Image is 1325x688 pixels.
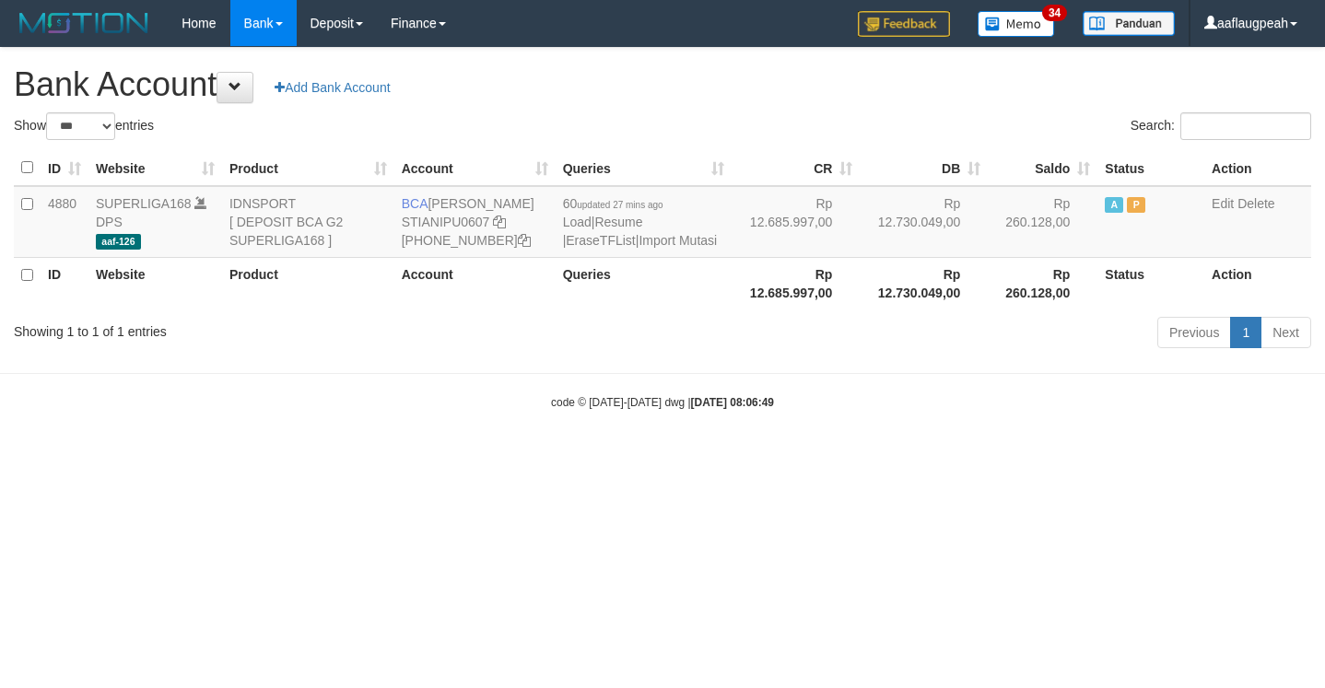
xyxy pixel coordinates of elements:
[1237,196,1274,211] a: Delete
[41,257,88,309] th: ID
[14,112,154,140] label: Show entries
[46,112,115,140] select: Showentries
[1204,257,1311,309] th: Action
[41,150,88,186] th: ID: activate to sort column ascending
[1261,317,1311,348] a: Next
[222,257,394,309] th: Product
[263,72,402,103] a: Add Bank Account
[556,257,733,309] th: Queries
[402,215,490,229] a: STIANIPU0607
[1230,317,1261,348] a: 1
[14,66,1311,103] h1: Bank Account
[402,196,428,211] span: BCA
[1180,112,1311,140] input: Search:
[88,150,222,186] th: Website: activate to sort column ascending
[639,233,717,248] a: Import Mutasi
[988,257,1097,309] th: Rp 260.128,00
[96,196,192,211] a: SUPERLIGA168
[566,233,635,248] a: EraseTFList
[732,150,860,186] th: CR: activate to sort column ascending
[988,150,1097,186] th: Saldo: activate to sort column ascending
[88,186,222,258] td: DPS
[1127,197,1145,213] span: Paused
[518,233,531,248] a: Copy 4062280194 to clipboard
[556,150,733,186] th: Queries: activate to sort column ascending
[594,215,642,229] a: Resume
[732,257,860,309] th: Rp 12.685.997,00
[41,186,88,258] td: 4880
[978,11,1055,37] img: Button%20Memo.svg
[1105,197,1123,213] span: Active
[577,200,662,210] span: updated 27 mins ago
[1212,196,1234,211] a: Edit
[563,196,718,248] span: | | |
[860,150,988,186] th: DB: activate to sort column ascending
[551,396,774,409] small: code © [DATE]-[DATE] dwg |
[1131,112,1311,140] label: Search:
[222,186,394,258] td: IDNSPORT [ DEPOSIT BCA G2 SUPERLIGA168 ]
[394,257,556,309] th: Account
[1157,317,1231,348] a: Previous
[732,186,860,258] td: Rp 12.685.997,00
[14,9,154,37] img: MOTION_logo.png
[96,234,141,250] span: aaf-126
[691,396,774,409] strong: [DATE] 08:06:49
[1204,150,1311,186] th: Action
[222,150,394,186] th: Product: activate to sort column ascending
[88,257,222,309] th: Website
[493,215,506,229] a: Copy STIANIPU0607 to clipboard
[860,257,988,309] th: Rp 12.730.049,00
[1097,150,1204,186] th: Status
[860,186,988,258] td: Rp 12.730.049,00
[563,196,663,211] span: 60
[1097,257,1204,309] th: Status
[858,11,950,37] img: Feedback.jpg
[988,186,1097,258] td: Rp 260.128,00
[394,150,556,186] th: Account: activate to sort column ascending
[1083,11,1175,36] img: panduan.png
[14,315,538,341] div: Showing 1 to 1 of 1 entries
[563,215,592,229] a: Load
[394,186,556,258] td: [PERSON_NAME] [PHONE_NUMBER]
[1042,5,1067,21] span: 34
